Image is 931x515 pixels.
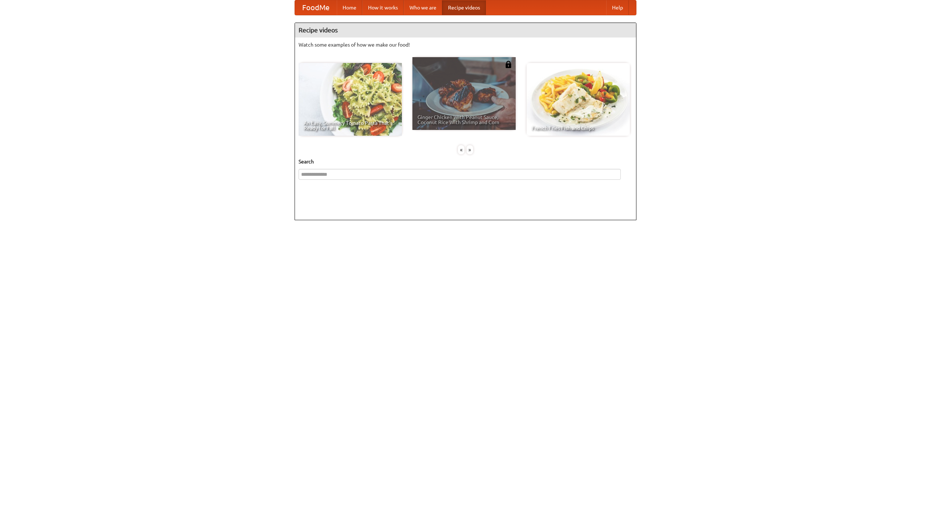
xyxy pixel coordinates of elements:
[606,0,629,15] a: Help
[304,120,397,131] span: An Easy, Summery Tomato Pasta That's Ready for Fall
[527,63,630,136] a: French Fries Fish and Chips
[362,0,404,15] a: How it works
[442,0,486,15] a: Recipe videos
[337,0,362,15] a: Home
[299,158,632,165] h5: Search
[458,145,464,154] div: «
[295,23,636,37] h4: Recipe videos
[295,0,337,15] a: FoodMe
[532,126,625,131] span: French Fries Fish and Chips
[467,145,473,154] div: »
[299,63,402,136] a: An Easy, Summery Tomato Pasta That's Ready for Fall
[404,0,442,15] a: Who we are
[505,61,512,68] img: 483408.png
[299,41,632,48] p: Watch some examples of how we make our food!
